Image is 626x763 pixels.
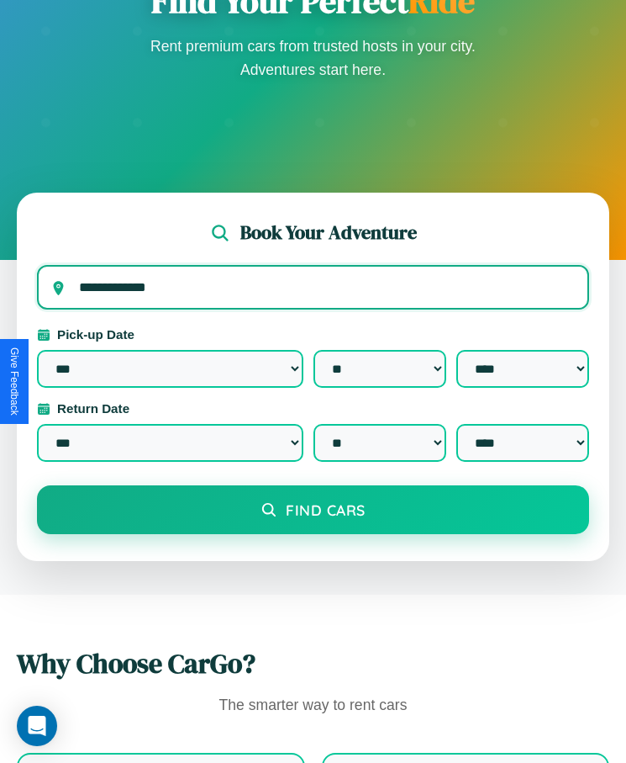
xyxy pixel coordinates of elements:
label: Pick-up Date [37,327,589,342]
p: Rent premium cars from trusted hosts in your city. Adventures start here. [145,34,481,82]
h2: Why Choose CarGo? [17,645,609,682]
label: Return Date [37,401,589,416]
p: The smarter way to rent cars [17,692,609,719]
h2: Book Your Adventure [240,220,417,246]
div: Give Feedback [8,347,20,416]
div: Open Intercom Messenger [17,706,57,746]
button: Find Cars [37,485,589,534]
